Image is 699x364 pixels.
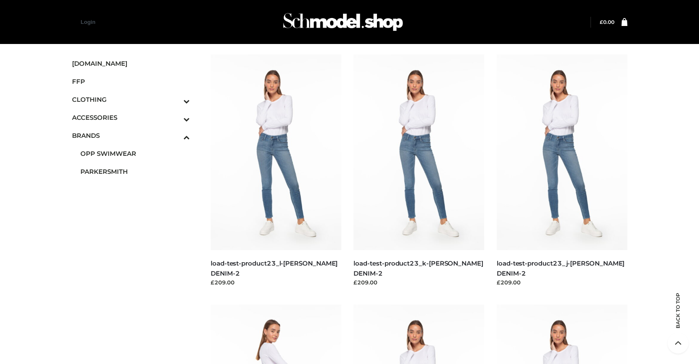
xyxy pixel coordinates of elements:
[600,19,614,25] a: £0.00
[81,19,95,25] a: Login
[668,307,689,328] span: Back to top
[72,77,190,86] span: FFP
[80,163,190,181] a: PARKERSMITH
[72,54,190,72] a: [DOMAIN_NAME]
[72,95,190,104] span: CLOTHING
[160,126,190,145] button: Toggle Submenu
[160,108,190,126] button: Toggle Submenu
[80,167,190,176] span: PARKERSMITH
[600,19,603,25] span: £
[497,259,624,277] a: load-test-product23_j-[PERSON_NAME] DENIM-2
[80,149,190,158] span: OPP SWIMWEAR
[72,126,190,145] a: BRANDSToggle Submenu
[280,5,406,39] img: Schmodel Admin 964
[211,278,341,287] div: £209.00
[72,59,190,68] span: [DOMAIN_NAME]
[72,108,190,126] a: ACCESSORIESToggle Submenu
[600,19,614,25] bdi: 0.00
[72,90,190,108] a: CLOTHINGToggle Submenu
[160,90,190,108] button: Toggle Submenu
[497,278,627,287] div: £209.00
[211,259,338,277] a: load-test-product23_l-[PERSON_NAME] DENIM-2
[353,278,484,287] div: £209.00
[72,113,190,122] span: ACCESSORIES
[72,72,190,90] a: FFP
[353,259,483,277] a: load-test-product23_k-[PERSON_NAME] DENIM-2
[72,131,190,140] span: BRANDS
[80,145,190,163] a: OPP SWIMWEAR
